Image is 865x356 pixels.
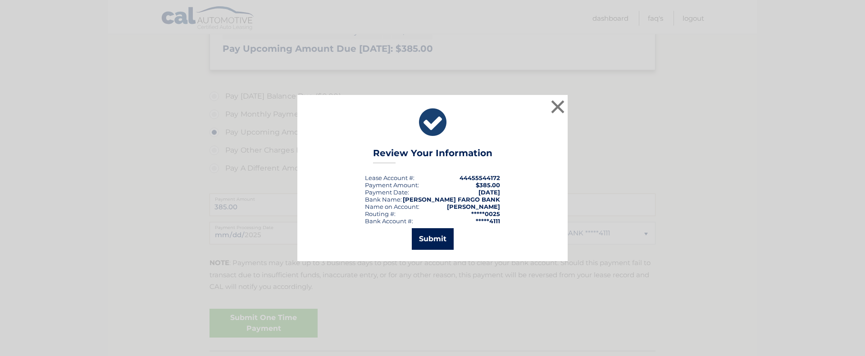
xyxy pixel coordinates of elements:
[403,196,500,203] strong: [PERSON_NAME] FARGO BANK
[478,189,500,196] span: [DATE]
[365,210,396,217] div: Routing #:
[476,181,500,189] span: $385.00
[460,174,500,181] strong: 44455544172
[412,228,454,250] button: Submit
[447,203,500,210] strong: [PERSON_NAME]
[365,189,409,196] div: :
[549,98,567,116] button: ×
[365,189,408,196] span: Payment Date
[365,217,413,225] div: Bank Account #:
[365,203,419,210] div: Name on Account:
[365,196,402,203] div: Bank Name:
[373,148,492,163] h3: Review Your Information
[365,174,414,181] div: Lease Account #:
[365,181,419,189] div: Payment Amount:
